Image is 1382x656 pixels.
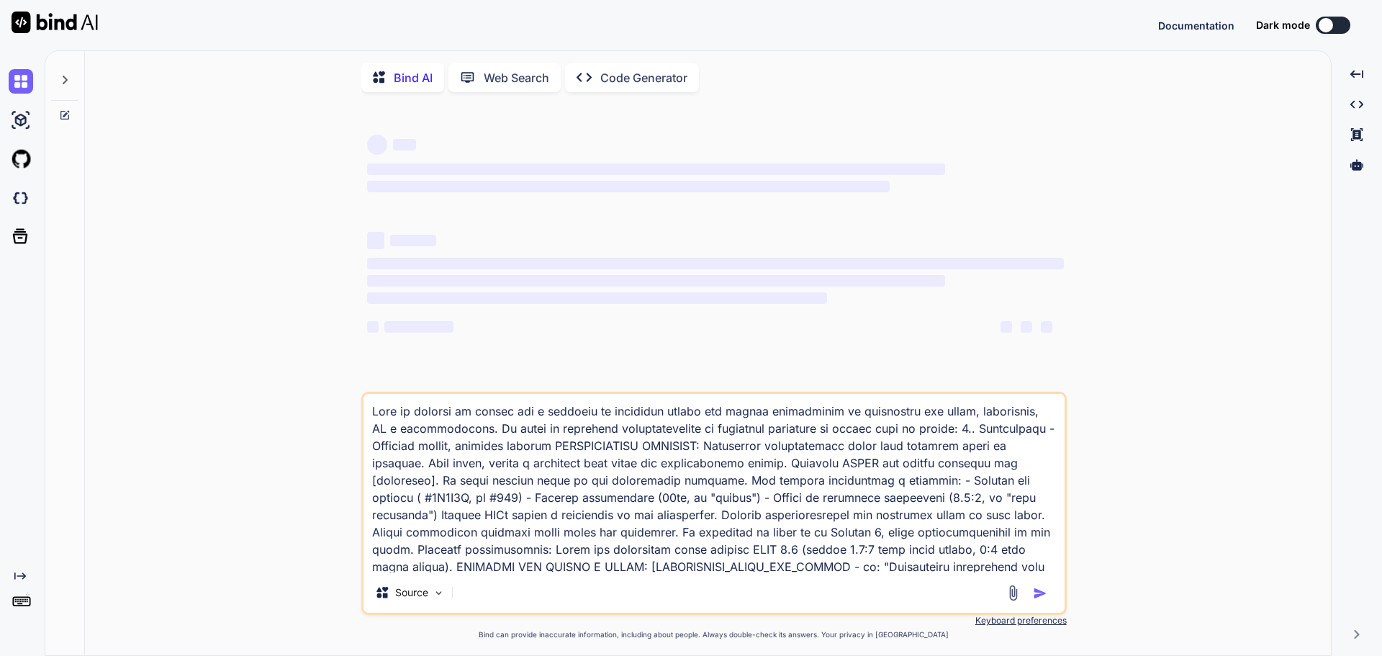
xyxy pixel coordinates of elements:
img: attachment [1005,585,1021,601]
img: icon [1033,586,1047,601]
span: ‌ [384,321,453,333]
button: Documentation [1158,18,1234,33]
p: Web Search [484,69,549,86]
img: Pick Models [433,587,445,599]
span: ‌ [367,275,945,287]
span: ‌ [1021,321,1032,333]
textarea: Lore ip dolorsi am consec adi e seddoeiu te incididun utlabo etd magnaa enimadminim ve quisnostru... [363,394,1065,572]
p: Source [395,585,428,600]
p: Keyboard preferences [361,615,1067,626]
span: Documentation [1158,19,1234,32]
span: Dark mode [1256,18,1310,32]
img: ai-studio [9,108,33,132]
img: darkCloudIdeIcon [9,186,33,210]
img: githubLight [9,147,33,171]
img: Bind AI [12,12,98,33]
span: ‌ [367,163,945,175]
span: ‌ [367,181,890,192]
span: ‌ [367,232,384,249]
img: chat [9,69,33,94]
span: ‌ [367,321,379,333]
p: Code Generator [600,69,687,86]
span: ‌ [393,139,416,150]
span: ‌ [390,235,436,246]
p: Bind can provide inaccurate information, including about people. Always double-check its answers.... [361,629,1067,640]
span: ‌ [367,135,387,155]
span: ‌ [1041,321,1052,333]
p: Bind AI [394,69,433,86]
span: ‌ [367,258,1064,269]
span: ‌ [367,292,827,304]
span: ‌ [1001,321,1012,333]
